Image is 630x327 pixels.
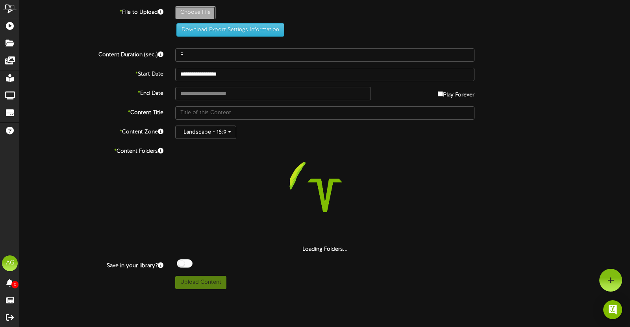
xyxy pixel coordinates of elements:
button: Landscape - 16:9 [175,126,236,139]
label: Start Date [14,68,169,78]
label: Save in your library? [14,259,169,270]
button: Download Export Settings Information [176,23,284,37]
div: AG [2,255,18,271]
div: Open Intercom Messenger [603,300,622,319]
label: Content Duration (sec.) [14,48,169,59]
label: Content Title [14,106,169,117]
img: loading-spinner-3.png [274,145,375,246]
label: Play Forever [438,87,474,99]
input: Play Forever [438,91,443,96]
label: File to Upload [14,6,169,17]
strong: Loading Folders... [302,246,348,252]
button: Upload Content [175,276,226,289]
label: Content Folders [14,145,169,155]
input: Title of this Content [175,106,474,120]
label: End Date [14,87,169,98]
span: 0 [11,281,19,288]
a: Download Export Settings Information [172,27,284,33]
label: Content Zone [14,126,169,136]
